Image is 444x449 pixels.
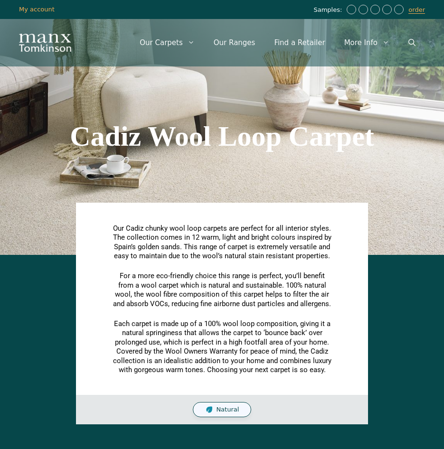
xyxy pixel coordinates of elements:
[112,319,332,375] p: Each carpet is made up of a 100% wool loop composition, giving it a natural springiness that allo...
[313,6,344,14] span: Samples:
[113,224,331,261] span: Our Cadiz chunky wool loop carpets are perfect for all interior styles. The collection comes in 1...
[204,28,265,57] a: Our Ranges
[335,28,399,57] a: More Info
[265,28,334,57] a: Find a Retailer
[19,6,55,13] a: My account
[112,271,332,309] p: For a more eco-friendly choice this range is perfect, you’ll benefit from a wool carpet which is ...
[130,28,425,57] nav: Primary
[399,28,425,57] a: Open Search Bar
[19,34,71,52] img: Manx Tomkinson
[5,122,439,150] h1: Cadiz Wool Loop Carpet
[130,28,204,57] a: Our Carpets
[216,406,239,414] span: Natural
[408,6,425,14] a: order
